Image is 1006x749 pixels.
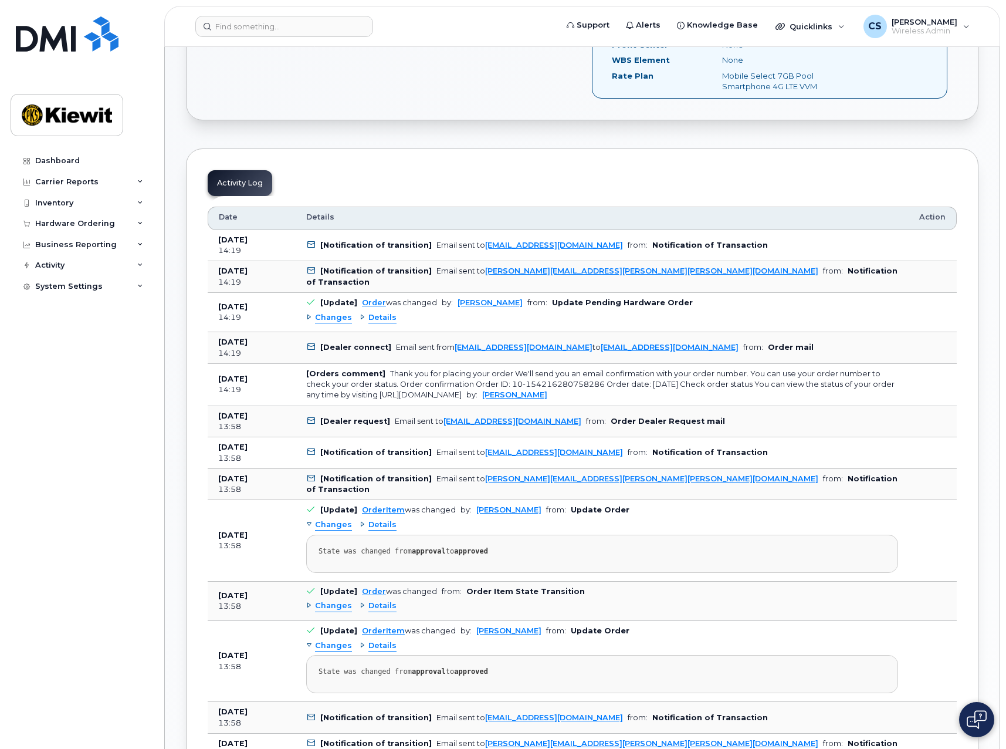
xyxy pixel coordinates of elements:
span: by: [466,390,477,399]
div: Mobile Select 7GB Pool Smartphone 4G LTE VVM [713,70,868,92]
div: Corey Schmitz [855,15,978,38]
div: 13:58 [218,718,285,728]
a: Knowledge Base [669,14,766,37]
b: [Notification of transition] [320,474,432,483]
b: [Dealer request] [320,417,390,426]
span: from: [823,739,843,748]
img: Open chat [967,710,987,729]
b: [DATE] [218,338,248,346]
a: [EMAIL_ADDRESS][DOMAIN_NAME] [455,343,592,352]
div: 13:58 [218,662,285,672]
b: [Dealer connect] [320,343,391,352]
span: Details [368,640,397,652]
span: Details [368,312,397,323]
span: by: [442,298,453,307]
b: Update Order [571,626,629,635]
b: [Notification of transition] [320,241,432,249]
span: Details [368,600,397,612]
span: Support [577,19,609,31]
span: from: [586,417,606,426]
b: [Update] [320,587,357,596]
span: Changes [315,312,352,323]
div: was changed [362,626,456,635]
a: [PERSON_NAME] [476,505,541,514]
strong: approval [412,667,446,676]
b: [Notification of transition] [320,448,432,457]
span: from: [546,505,566,514]
a: Support [558,14,618,37]
strong: approved [454,547,488,555]
span: Changes [315,600,352,612]
div: was changed [362,505,456,514]
b: [Update] [320,626,357,635]
div: 13:58 [218,601,285,612]
a: [EMAIL_ADDRESS][DOMAIN_NAME] [485,241,623,249]
b: Notification of Transaction [652,713,768,722]
a: [PERSON_NAME] [476,626,541,635]
strong: approved [454,667,488,676]
span: Changes [315,519,352,531]
div: 14:19 [218,348,285,359]
label: Rate Plan [612,70,653,82]
b: [Notification of transition] [320,739,432,748]
b: [Notification of transition] [320,713,432,722]
span: from: [743,343,763,352]
span: from: [823,474,843,483]
strong: approval [412,547,446,555]
div: 13:58 [218,484,285,495]
div: Email sent to [436,713,623,722]
div: was changed [362,587,437,596]
input: Find something... [195,16,373,37]
span: Date [219,212,238,222]
span: from: [628,448,648,457]
a: Order [362,587,386,596]
b: [DATE] [218,707,248,716]
div: 13:58 [218,541,285,551]
div: 13:58 [218,453,285,464]
b: [DATE] [218,235,248,244]
th: Action [909,207,957,230]
b: [Orders comment] [306,369,385,378]
a: [EMAIL_ADDRESS][DOMAIN_NAME] [485,448,623,457]
span: CS [868,19,882,33]
a: [PERSON_NAME] [482,390,547,399]
div: 14:19 [218,384,285,395]
b: Update Order [571,505,629,514]
a: Alerts [618,14,669,37]
b: [DATE] [218,739,248,748]
span: Quicklinks [790,22,832,31]
b: [DATE] [218,474,248,483]
div: 14:19 [218,245,285,256]
a: [EMAIL_ADDRESS][DOMAIN_NAME] [443,417,581,426]
div: None [713,55,868,66]
b: Update Pending Hardware Order [552,298,693,307]
a: [EMAIL_ADDRESS][DOMAIN_NAME] [601,343,739,352]
b: [Notification of transition] [320,266,432,275]
span: by: [460,505,472,514]
div: Email sent to [436,266,818,275]
b: [Update] [320,505,357,514]
a: [PERSON_NAME][EMAIL_ADDRESS][PERSON_NAME][PERSON_NAME][DOMAIN_NAME] [485,739,818,748]
div: was changed [362,298,437,307]
a: [PERSON_NAME] [458,298,523,307]
div: 14:19 [218,277,285,288]
b: [DATE] [218,591,248,600]
b: Notification of Transaction [652,448,768,457]
a: [EMAIL_ADDRESS][DOMAIN_NAME] [485,713,623,722]
b: Order Dealer Request mail [611,417,725,426]
b: [DATE] [218,531,248,539]
span: from: [546,626,566,635]
div: State was changed from to [319,547,886,556]
b: [Update] [320,298,357,307]
b: [DATE] [218,651,248,660]
span: from: [628,241,648,249]
b: [DATE] [218,411,248,420]
span: Wireless Admin [892,26,957,36]
b: Order Item State Transition [466,587,585,596]
div: State was changed from to [319,667,886,676]
span: by: [460,626,472,635]
span: Alerts [636,19,660,31]
b: [DATE] [218,443,248,451]
span: [PERSON_NAME] [892,17,957,26]
a: OrderItem [362,626,405,635]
